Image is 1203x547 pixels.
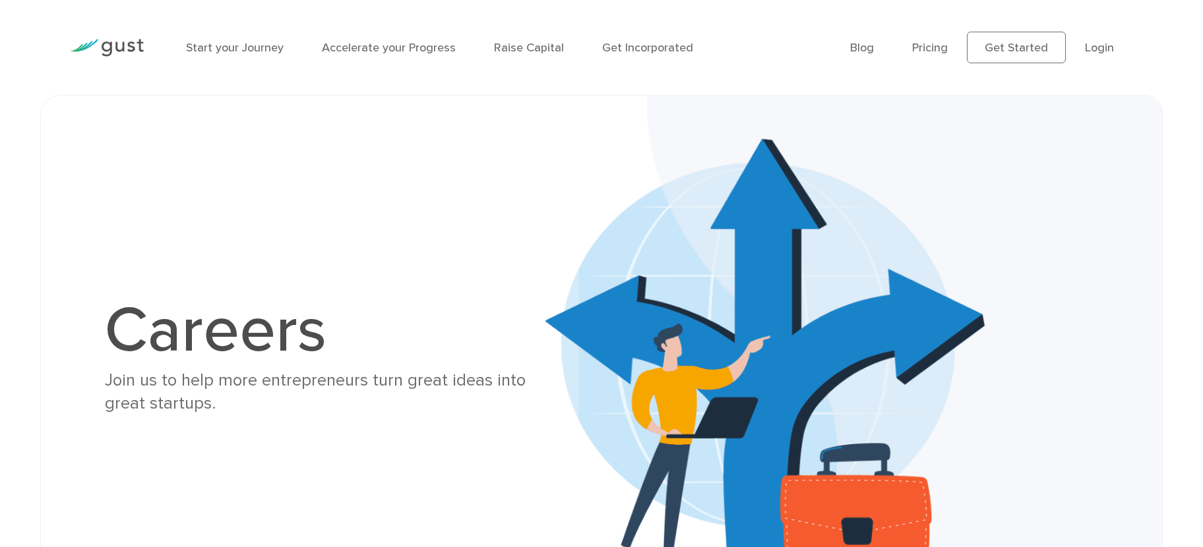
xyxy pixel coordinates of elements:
a: Blog [850,41,874,55]
div: Join us to help more entrepreneurs turn great ideas into great startups. [105,369,560,415]
a: Get Incorporated [602,41,693,55]
img: Gust Logo [70,39,144,57]
a: Login [1085,41,1114,55]
a: Accelerate your Progress [322,41,456,55]
a: Raise Capital [494,41,564,55]
a: Get Started [967,32,1066,63]
a: Start your Journey [186,41,284,55]
a: Pricing [912,41,948,55]
h1: Careers [105,299,560,362]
